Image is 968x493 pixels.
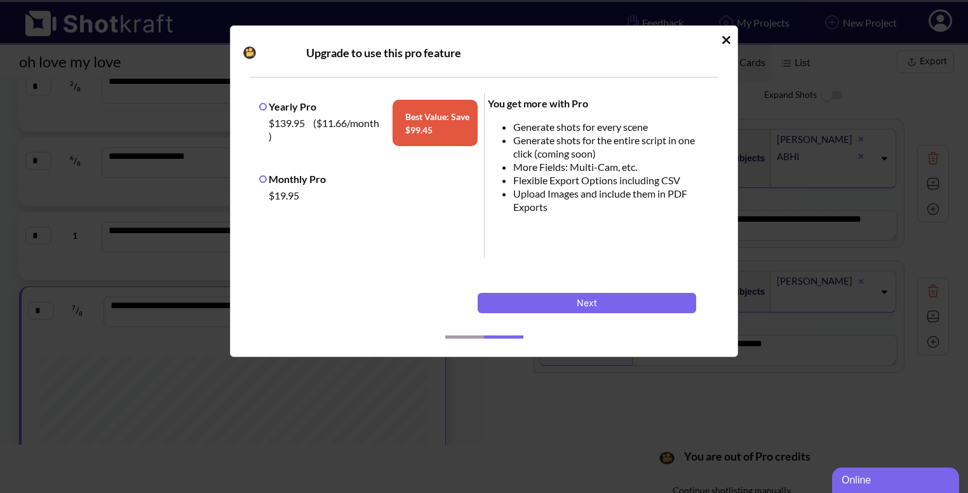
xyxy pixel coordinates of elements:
[306,45,704,60] div: Upgrade to use this pro feature
[240,43,259,62] img: Camera Icon
[266,186,478,205] div: $19.95
[513,187,713,213] li: Upload Images and include them in PDF Exports
[259,173,326,185] label: Monthly Pro
[488,97,713,110] div: You get more with Pro
[259,100,316,112] label: Yearly Pro
[513,160,713,173] li: More Fields: Multi-Cam, etc.
[266,113,386,146] div: $139.95
[269,117,379,142] span: ( $11.66 /month )
[832,465,962,493] iframe: chat widget
[230,25,738,357] div: Idle Modal
[513,173,713,187] li: Flexible Export Options including CSV
[513,120,713,133] li: Generate shots for every scene
[513,133,713,160] li: Generate shots for the entire script in one click (coming soon)
[478,293,696,313] button: Next
[393,100,478,146] span: Best Value: Save $ 99.45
